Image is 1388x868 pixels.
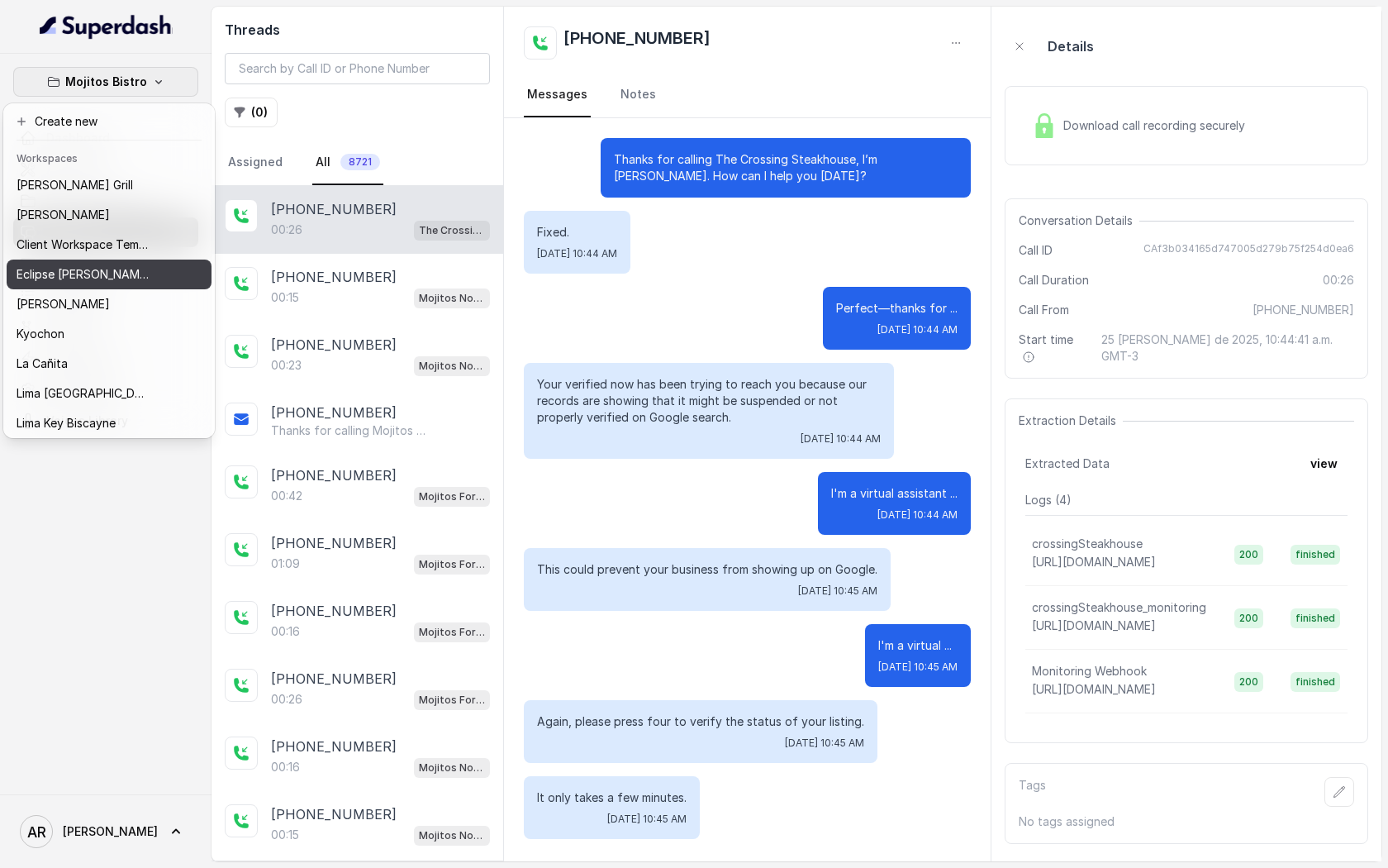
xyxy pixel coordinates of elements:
[17,235,149,255] p: Client Workspace Template
[17,413,116,433] p: Lima Key Biscayne
[17,175,133,195] p: [PERSON_NAME] Grill
[7,107,212,136] button: Create new
[17,354,68,374] p: La Cañita
[17,205,110,225] p: [PERSON_NAME]
[3,103,215,438] div: Mojitos Bistro
[17,384,149,403] p: Lima [GEOGRAPHIC_DATA]
[17,294,110,314] p: [PERSON_NAME]
[17,265,149,284] p: Eclipse [PERSON_NAME]
[13,67,198,97] button: Mojitos Bistro
[65,72,147,92] p: Mojitos Bistro
[7,144,212,170] header: Workspaces
[17,324,64,344] p: Kyochon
